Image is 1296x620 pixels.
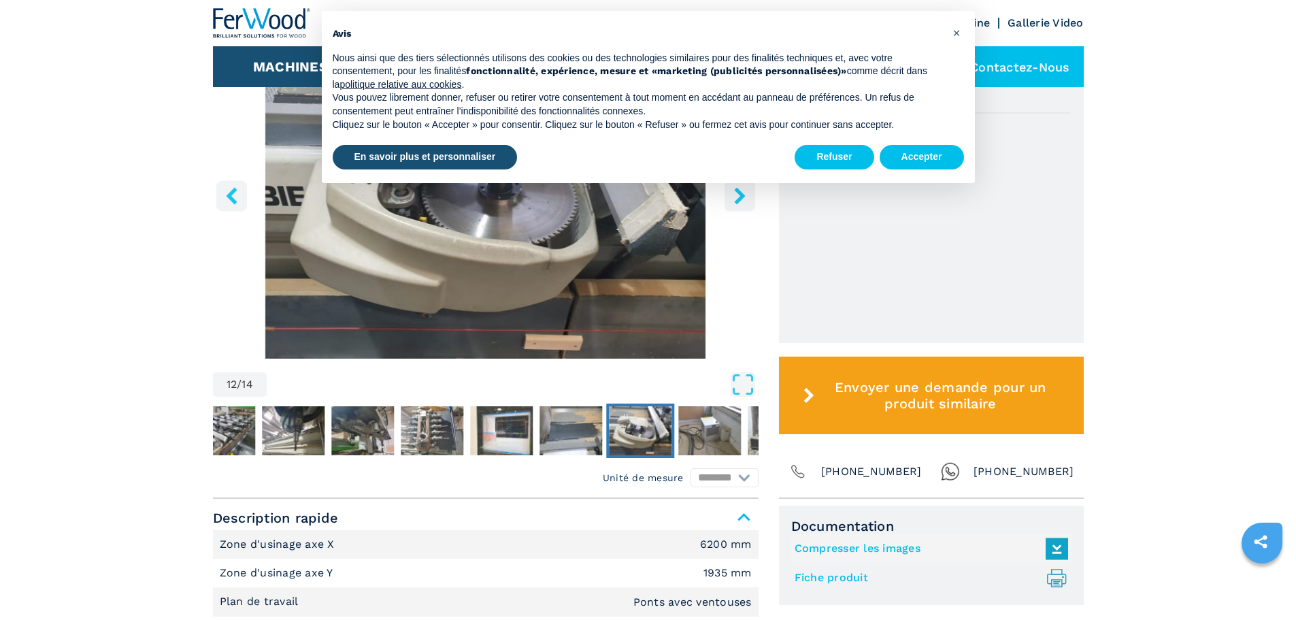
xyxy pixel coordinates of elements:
[333,145,518,169] button: En savoir plus et personnaliser
[820,379,1061,412] span: Envoyer une demande pour un produit similaire
[537,404,605,458] button: Go to Slide 11
[606,404,674,458] button: Go to Slide 12
[603,471,684,485] em: Unité de mesure
[946,22,968,44] button: Fermer cet avis
[676,404,744,458] button: Go to Slide 13
[936,46,1084,87] div: Contactez-nous
[398,404,466,458] button: Go to Slide 9
[952,25,961,41] span: ×
[270,372,755,397] button: Open Fullscreen
[1244,525,1278,559] a: sharethis
[467,404,535,458] button: Go to Slide 10
[237,379,242,390] span: /
[220,537,338,552] p: Zone d'usinage axe X
[242,379,253,390] span: 14
[941,462,960,481] img: Whatsapp
[745,404,813,458] button: Go to Slide 14
[678,406,741,455] img: 2cf245349378c3165e56ef2f60cf5cfd
[470,406,533,455] img: c9fe9099dcc582491826abe2f873db92
[725,180,755,211] button: right-button
[339,79,461,90] a: politique relative aux cookies
[539,406,602,455] img: f85bd2d0c3745253cc56b6a683bdc570
[259,404,327,458] button: Go to Slide 7
[262,406,325,455] img: de4b940b6b394204e6c1bd84436f594e
[401,406,463,455] img: aa2af9acbee05d01956feb32e65dbd44
[213,8,311,38] img: Ferwood
[329,404,397,458] button: Go to Slide 8
[333,27,942,41] h2: Avis
[703,568,752,578] em: 1935 mm
[253,59,328,75] button: Machines
[700,539,752,550] em: 6200 mm
[466,65,846,76] strong: fonctionnalité, expérience, mesure et «marketing (publicités personnalisées)»
[220,594,302,609] p: Plan de travail
[227,379,237,390] span: 12
[791,518,1071,534] span: Documentation
[821,462,922,481] span: [PHONE_NUMBER]
[333,118,942,132] p: Cliquez sur le bouton « Accepter » pour consentir. Cliquez sur le bouton « Refuser » ou fermez ce...
[748,406,810,455] img: 7ae570fea48ae110cb36c808db91456e
[190,404,258,458] button: Go to Slide 6
[1008,16,1084,29] a: Gallerie Video
[213,506,759,530] span: Description rapide
[795,538,1061,560] a: Compresser les images
[880,145,964,169] button: Accepter
[216,180,247,211] button: left-button
[633,597,752,608] em: Ponts avec ventouses
[1238,559,1286,610] iframe: Chat
[193,406,255,455] img: 249c4579c6c9f26ea26ebb9711ae84f4
[795,145,874,169] button: Refuser
[609,406,671,455] img: 38d4a45578f107efae2ec6aa3dddf933
[220,566,337,581] p: Zone d'usinage axe Y
[795,567,1061,589] a: Fiche produit
[213,29,759,359] img: Centre D'Usinage À 5 Axes BIESSE ROVER C 9.65
[331,406,394,455] img: eadcd989fe63a46487363ccbbd330f4e
[788,462,808,481] img: Phone
[333,91,942,118] p: Vous pouvez librement donner, refuser ou retirer votre consentement à tout moment en accédant au ...
[779,357,1084,434] button: Envoyer une demande pour un produit similaire
[974,462,1074,481] span: [PHONE_NUMBER]
[333,52,942,92] p: Nous ainsi que des tiers sélectionnés utilisons des cookies ou des technologies similaires pour d...
[213,29,759,359] div: Go to Slide 12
